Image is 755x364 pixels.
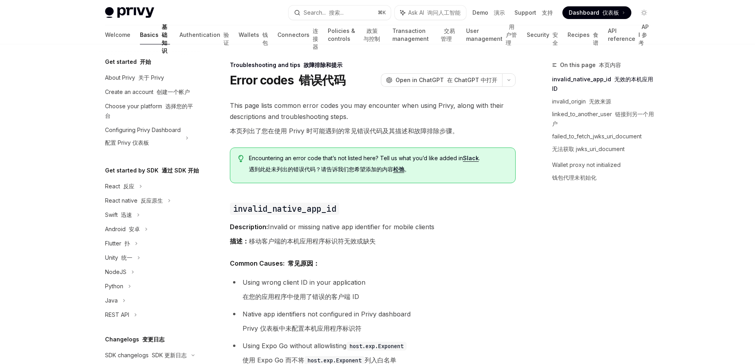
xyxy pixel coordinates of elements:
[162,167,199,174] font: 通过 SDK 开始
[105,102,195,121] div: Choose your platform
[105,267,126,277] div: NodeJS
[395,6,466,20] button: Ask AI 询问人工智能
[328,25,383,44] a: Policies & controls 政策与控制
[99,71,200,85] a: About Privy 关于 Privy
[230,221,516,250] span: Invalid or missing native app identifier for mobile clients
[289,6,391,20] button: Search... 搜索...⌘K
[230,61,516,69] div: Troubleshooting and tips
[602,9,619,16] font: 仪表板
[105,7,154,18] img: light logo
[313,27,318,50] font: 连接器
[129,226,140,232] font: 安卓
[243,293,359,301] font: 在您的应用程序中使用了错误的客户端 ID
[408,9,461,17] span: Ask AI
[243,324,361,332] font: Privy 仪表板中未配置本机应用程序标识符
[599,61,621,68] font: 本页内容
[99,99,200,123] a: Choose your platform 选择您的平台
[552,31,558,46] font: 安全
[552,95,657,108] a: invalid_origin 无效来源
[230,277,516,305] li: Using wrong client ID in your application
[608,25,650,44] a: API reference API 参考
[396,76,497,84] span: Open in ChatGPT
[527,25,558,44] a: Security 安全
[142,336,164,343] font: 变更日志
[105,87,190,97] div: Create an account
[552,73,657,95] a: invalid_native_app_id 无效的本机应用 ID
[552,130,657,159] a: failed_to_fetch_jwks_uri_document无法获取 jwks_uri_document
[138,74,164,81] font: 关于 Privy
[542,9,553,16] font: 支持
[105,239,130,248] div: Flutter
[140,58,151,65] font: 开始
[157,88,190,95] font: 创建一个帐户
[105,196,163,205] div: React native
[105,351,187,360] div: SDK changelogs
[152,352,187,358] font: SDK 更新日志
[105,253,132,262] div: Unity
[569,9,619,17] span: Dashboard
[105,210,132,220] div: Swift
[589,98,611,105] font: 无效来源
[427,9,461,16] font: 询问人工智能
[304,61,342,68] font: 故障排除和提示
[105,182,134,191] div: React
[162,23,167,54] font: 基础知识
[552,108,657,130] a: linked_to_another_user 链接到另一个用户
[121,254,132,261] font: 统一
[105,296,118,305] div: Java
[363,27,380,42] font: 政策与控制
[249,154,507,176] span: Encountering an error code that’s not listed here? Tell us what you’d like added in .
[304,8,344,17] div: Search...
[224,31,229,46] font: 验证
[568,25,598,44] a: Recipes 食谱
[346,342,407,351] code: host.exp.Exponent
[441,27,455,42] font: 交易管理
[124,240,130,247] font: 扑
[121,211,132,218] font: 迅速
[238,155,244,162] svg: Tip
[378,10,386,16] span: ⌘ K
[463,155,479,162] a: Slack
[392,25,457,44] a: Transaction management 交易管理
[552,159,657,187] a: Wallet proxy not initialized钱包代理未初始化
[141,197,163,204] font: 反应原生
[230,73,345,87] h1: Error codes
[506,23,517,46] font: 用户管理
[562,6,631,19] a: Dashboard 仪表板
[230,308,516,337] li: Native app identifiers not configured in Privy dashboard
[180,25,229,44] a: Authentication 验证
[638,6,650,19] button: Toggle dark mode
[105,282,123,291] div: Python
[249,166,410,173] font: 遇到此处未列出的错误代码？请告诉我们您希望添加的内容 。
[99,85,200,99] a: Create an account 创建一个帐户
[105,125,181,151] div: Configuring Privy Dashboard
[466,25,517,44] a: User management 用户管理
[239,25,268,44] a: Wallets 钱包
[105,310,129,320] div: REST API
[230,100,516,140] span: This page lists common error codes you may encounter when using Privy, along with their descripti...
[472,9,505,17] a: Demo 演示
[288,259,319,267] font: 常见原因：
[105,139,149,146] font: 配置 Privy 仪表板
[514,9,553,17] a: Support 支持
[105,335,164,344] h5: Changelogs
[105,166,199,175] h5: Get started by SDK
[230,203,339,215] code: invalid_native_app_id
[105,57,151,67] h5: Get started
[593,31,598,46] font: 食谱
[230,259,319,267] strong: Common Causes:
[243,356,396,364] font: 使用 Expo Go 而不将 列入白名单
[552,146,625,152] font: 无法获取 jwks_uri_document
[393,166,404,173] a: 松弛
[262,31,268,46] font: 钱包
[277,25,318,44] a: Connectors 连接器
[381,73,502,87] button: Open in ChatGPT 在 ChatGPT 中打开
[638,23,649,46] font: API 参考
[552,174,596,181] font: 钱包代理未初始化
[560,60,621,70] span: On this page
[140,25,170,44] a: Basics 基础知识
[230,223,268,231] strong: Description:
[299,73,345,87] font: 错误代码
[105,73,164,82] div: About Privy
[447,77,497,83] font: 在 ChatGPT 中打开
